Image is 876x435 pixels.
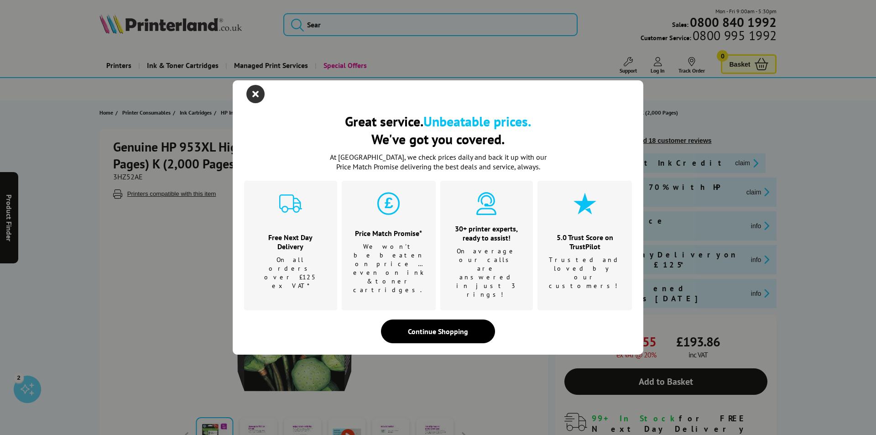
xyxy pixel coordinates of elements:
div: Continue Shopping [381,320,495,343]
p: On average our calls are answered in just 3 rings! [452,247,522,299]
h3: 30+ printer experts, ready to assist! [452,224,522,242]
h3: Free Next Day Delivery [255,233,326,251]
p: Trusted and loved by our customers! [549,256,620,290]
img: star-cyan.svg [574,192,596,215]
h2: Great service. We've got you covered. [244,112,632,148]
h3: Price Match Promise* [353,229,424,238]
p: We won't be beaten on price …even on ink & toner cartridges. [353,242,424,294]
img: delivery-cyan.svg [279,192,302,215]
p: On all orders over £125 ex VAT* [255,256,326,290]
h3: 5.0 Trust Score on TrustPilot [549,233,620,251]
img: price-promise-cyan.svg [377,192,400,215]
button: close modal [249,87,262,101]
img: expert-cyan.svg [475,192,498,215]
p: At [GEOGRAPHIC_DATA], we check prices daily and back it up with our Price Match Promise deliverin... [324,152,552,172]
b: Unbeatable prices. [423,112,531,130]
